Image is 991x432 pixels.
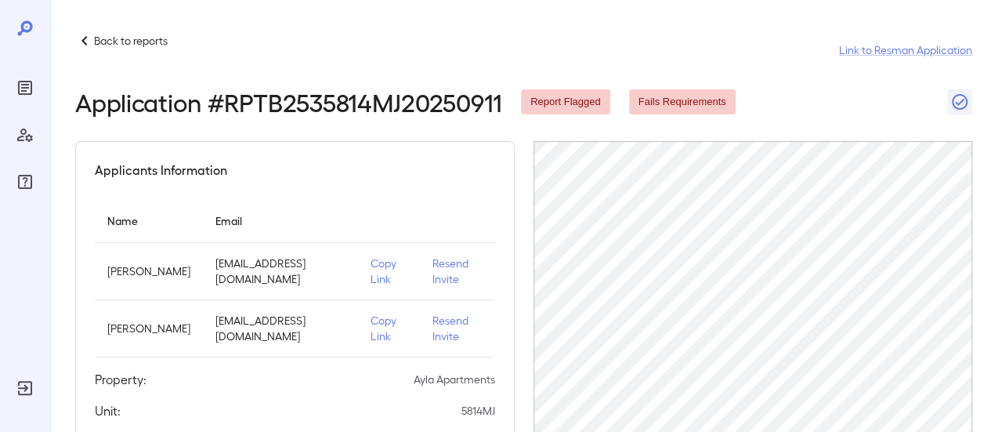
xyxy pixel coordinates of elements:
[13,169,38,194] div: FAQ
[95,370,146,389] h5: Property:
[947,89,972,114] button: Close Report
[13,122,38,147] div: Manage Users
[107,263,190,279] p: [PERSON_NAME]
[107,321,190,336] p: [PERSON_NAME]
[521,95,610,110] span: Report Flagged
[461,403,495,419] p: 5814MJ
[203,198,358,243] th: Email
[95,401,121,420] h5: Unit:
[839,42,972,58] a: Link to Resman Application
[215,313,345,344] p: [EMAIL_ADDRESS][DOMAIN_NAME]
[432,313,483,344] p: Resend Invite
[95,198,495,358] table: simple table
[371,256,407,287] p: Copy Link
[13,75,38,100] div: Reports
[13,376,38,401] div: Log Out
[414,372,495,387] p: Ayla Apartments
[629,95,736,110] span: Fails Requirements
[371,313,407,344] p: Copy Link
[215,256,345,287] p: [EMAIL_ADDRESS][DOMAIN_NAME]
[95,161,227,180] h5: Applicants Information
[95,198,203,243] th: Name
[75,88,502,116] h2: Application # RPTB2535814MJ20250911
[94,33,168,49] p: Back to reports
[432,256,483,287] p: Resend Invite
